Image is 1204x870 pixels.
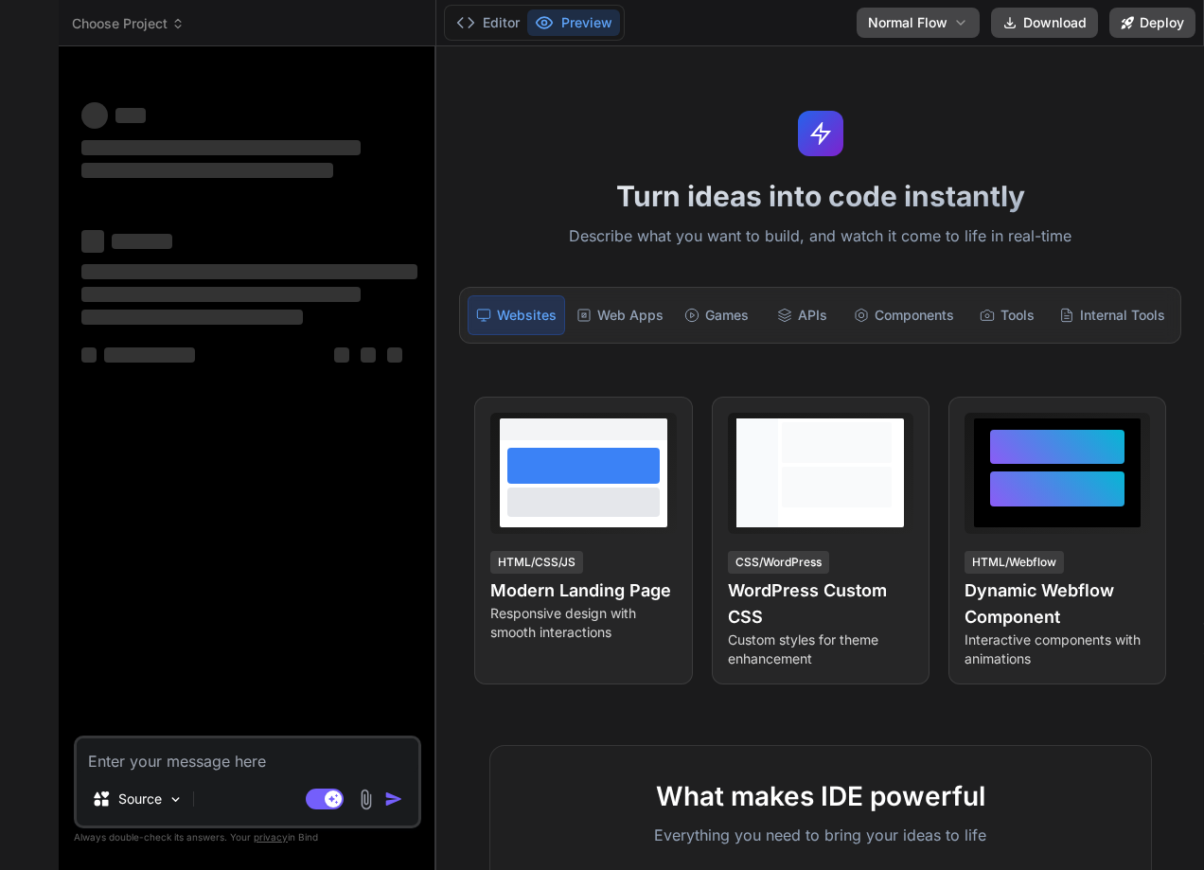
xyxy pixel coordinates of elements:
span: ‌ [81,310,303,325]
div: Games [675,295,757,335]
div: APIs [761,295,843,335]
span: ‌ [115,108,146,123]
button: Preview [527,9,620,36]
span: ‌ [104,347,195,363]
span: ‌ [112,234,172,249]
span: privacy [254,831,288,843]
span: ‌ [81,230,104,253]
div: Internal Tools [1052,295,1173,335]
h1: Turn ideas into code instantly [448,179,1193,213]
div: HTML/Webflow [965,551,1064,574]
button: Deploy [1109,8,1195,38]
img: icon [384,790,403,808]
div: HTML/CSS/JS [490,551,583,574]
div: CSS/WordPress [728,551,829,574]
span: ‌ [81,102,108,129]
h4: WordPress Custom CSS [728,577,913,630]
p: Always double-check its answers. Your in Bind [74,828,421,846]
button: Normal Flow [857,8,980,38]
p: Custom styles for theme enhancement [728,630,913,668]
span: ‌ [81,264,417,279]
span: ‌ [81,347,97,363]
span: ‌ [81,140,361,155]
p: Interactive components with animations [965,630,1150,668]
span: ‌ [81,163,333,178]
div: Components [846,295,962,335]
h2: What makes IDE powerful [521,776,1121,816]
p: Describe what you want to build, and watch it come to life in real-time [448,224,1193,249]
img: attachment [355,789,377,810]
h4: Dynamic Webflow Component [965,577,1150,630]
p: Source [118,790,162,808]
button: Editor [449,9,527,36]
span: Choose Project [72,14,185,33]
div: Websites [468,295,565,335]
span: ‌ [81,287,361,302]
span: Normal Flow [868,13,947,32]
div: Tools [965,295,1048,335]
p: Everything you need to bring your ideas to life [521,824,1121,846]
div: Web Apps [569,295,671,335]
button: Download [991,8,1098,38]
span: ‌ [334,347,349,363]
img: Pick Models [168,791,184,808]
span: ‌ [361,347,376,363]
p: Responsive design with smooth interactions [490,604,676,642]
h4: Modern Landing Page [490,577,676,604]
span: ‌ [387,347,402,363]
